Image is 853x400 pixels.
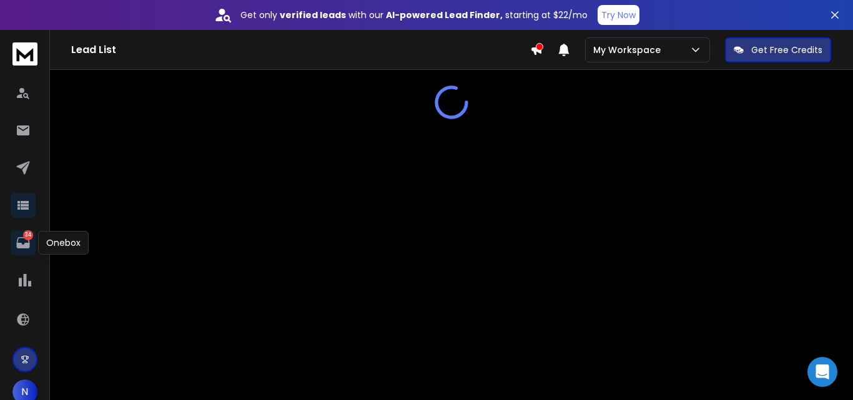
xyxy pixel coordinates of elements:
[12,42,37,66] img: logo
[386,9,503,21] strong: AI-powered Lead Finder,
[593,44,666,56] p: My Workspace
[598,5,639,25] button: Try Now
[751,44,822,56] p: Get Free Credits
[71,42,530,57] h1: Lead List
[11,230,36,255] a: 34
[240,9,588,21] p: Get only with our starting at $22/mo
[23,230,33,240] p: 34
[601,9,636,21] p: Try Now
[807,357,837,387] div: Open Intercom Messenger
[280,9,346,21] strong: verified leads
[38,231,89,255] div: Onebox
[725,37,831,62] button: Get Free Credits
